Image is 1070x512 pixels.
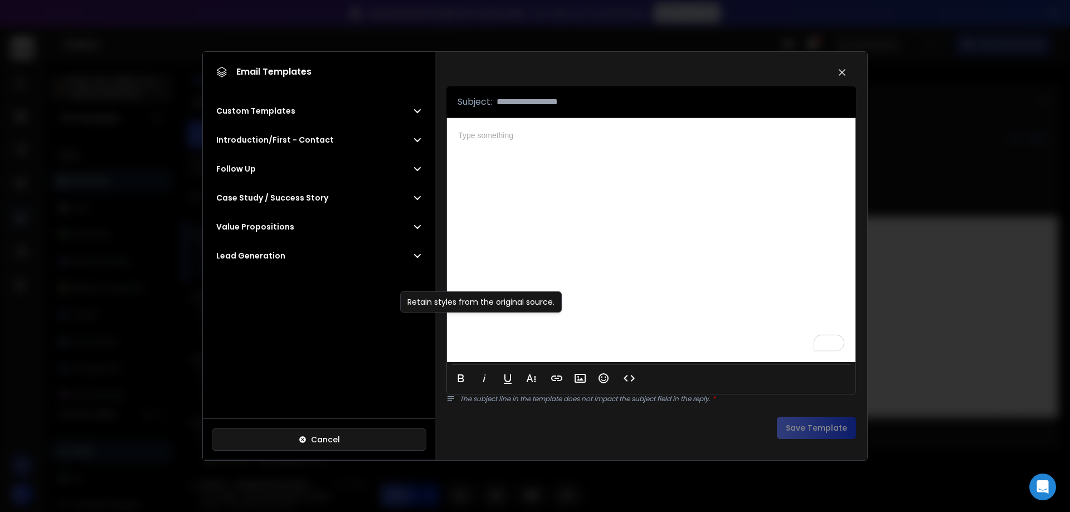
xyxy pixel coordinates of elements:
button: Italic (Ctrl+I) [474,367,495,389]
span: reply. [693,394,716,403]
button: More Text [521,367,542,389]
button: Lead Generation [216,250,422,261]
button: Insert Image (Ctrl+P) [570,367,591,389]
button: Introduction/First - Contact [216,134,422,145]
button: Insert Link (Ctrl+K) [546,367,567,389]
div: To enrich screen reader interactions, please activate Accessibility in Grammarly extension settings [447,118,855,362]
button: Underline (Ctrl+U) [497,367,518,389]
button: Cancel [212,428,426,451]
div: Open Intercom Messenger [1029,474,1056,500]
button: Case Study / Success Story [216,192,422,203]
button: Code View [619,367,640,389]
button: Emoticons [593,367,614,389]
button: Follow Up [216,163,422,174]
p: Subject: [458,95,492,109]
p: The subject line in the template does not impact the subject field in the [460,394,856,403]
button: Bold (Ctrl+B) [450,367,471,389]
div: Retain styles from the original source. [400,291,562,313]
button: Value Propositions [216,221,422,232]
